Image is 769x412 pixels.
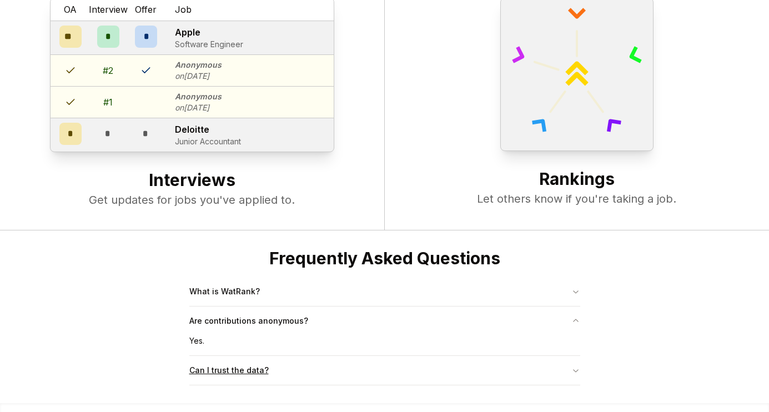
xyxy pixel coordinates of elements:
[175,123,241,136] p: Deloitte
[175,3,192,16] span: Job
[189,248,580,268] h2: Frequently Asked Questions
[189,356,580,385] button: Can I trust the data?
[175,102,222,113] p: on [DATE]
[175,26,243,39] p: Apple
[175,71,222,82] p: on [DATE]
[175,39,243,50] p: Software Engineer
[64,3,77,16] span: OA
[407,169,747,191] h2: Rankings
[189,307,580,335] button: Are contributions anonymous?
[189,277,580,306] button: What is WatRank?
[175,91,222,102] p: Anonymous
[89,3,128,16] span: Interview
[407,191,747,207] p: Let others know if you're taking a job.
[103,64,113,77] div: # 2
[175,59,222,71] p: Anonymous
[22,170,362,192] h2: Interviews
[175,136,241,147] p: Junior Accountant
[189,335,580,355] div: Are contributions anonymous?
[22,192,362,208] p: Get updates for jobs you've applied to.
[135,3,157,16] span: Offer
[103,96,113,109] div: # 1
[189,335,580,355] div: Yes.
